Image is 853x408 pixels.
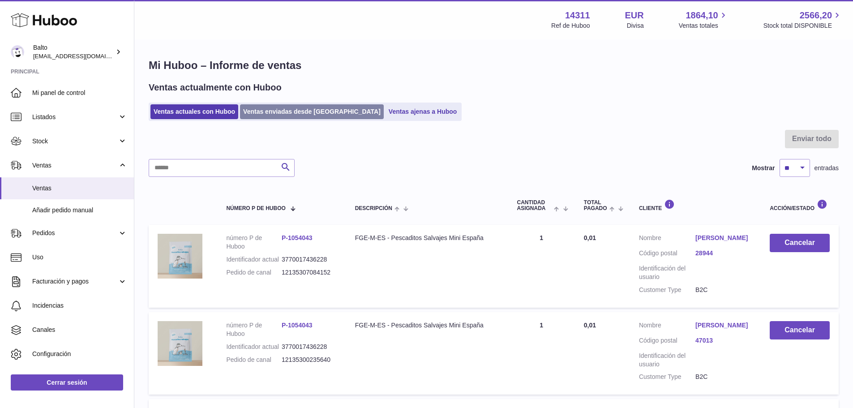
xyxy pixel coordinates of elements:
span: 0,01 [584,234,596,241]
dd: 12135307084152 [282,268,337,277]
label: Mostrar [752,164,775,172]
img: internalAdmin-14311@internal.huboo.com [11,45,24,59]
span: número P de Huboo [226,206,285,211]
span: Descripción [355,206,392,211]
dt: Identificación del usuario [639,352,695,369]
span: Uso [32,253,127,262]
span: Facturación y pagos [32,277,118,286]
dt: número P de Huboo [226,234,282,251]
div: FGE-M-ES - Pescaditos Salvajes Mini España [355,234,499,242]
div: Divisa [627,21,644,30]
div: Balto [33,43,114,60]
dt: Código postal [639,249,695,260]
dt: Identificador actual [226,255,282,264]
div: Cliente [639,199,752,211]
div: Ref de Huboo [551,21,590,30]
img: 143111755177971.png [158,321,202,366]
dt: Identificador actual [226,343,282,351]
dt: número P de Huboo [226,321,282,338]
span: entradas [814,164,839,172]
span: Pedidos [32,229,118,237]
a: 28944 [695,249,752,258]
a: [PERSON_NAME] [695,234,752,242]
span: Listados [32,113,118,121]
span: Configuración [32,350,127,358]
dt: Pedido de canal [226,268,282,277]
a: [PERSON_NAME] [695,321,752,330]
a: Ventas actuales con Huboo [150,104,238,119]
a: 1864,10 Ventas totales [679,9,729,30]
span: [EMAIL_ADDRESS][DOMAIN_NAME] [33,52,132,60]
a: 47013 [695,336,752,345]
strong: 14311 [565,9,590,21]
a: P-1054043 [282,322,313,329]
div: FGE-M-ES - Pescaditos Salvajes Mini España [355,321,499,330]
span: Canales [32,326,127,334]
span: 2566,20 [800,9,832,21]
span: 0,01 [584,322,596,329]
dd: B2C [695,286,752,294]
dt: Código postal [639,336,695,347]
span: 1864,10 [686,9,718,21]
h1: Mi Huboo – Informe de ventas [149,58,839,73]
span: Ventas [32,184,127,193]
dt: Pedido de canal [226,356,282,364]
span: Cantidad ASIGNADA [517,200,552,211]
strong: EUR [625,9,644,21]
td: 1 [508,225,574,307]
span: Ventas [32,161,118,170]
dt: Customer Type [639,286,695,294]
span: Stock [32,137,118,146]
div: Acción/Estado [770,199,830,211]
a: P-1054043 [282,234,313,241]
td: 1 [508,312,574,395]
span: Mi panel de control [32,89,127,97]
dt: Customer Type [639,373,695,381]
dd: 3770017436228 [282,343,337,351]
button: Cancelar [770,234,830,252]
span: Incidencias [32,301,127,310]
a: Ventas ajenas a Huboo [386,104,460,119]
span: Stock total DISPONIBLE [763,21,842,30]
button: Cancelar [770,321,830,339]
dt: Identificación del usuario [639,264,695,281]
img: 143111755177971.png [158,234,202,279]
span: Añadir pedido manual [32,206,127,215]
dt: Nombre [639,321,695,332]
a: Ventas enviadas desde [GEOGRAPHIC_DATA] [240,104,384,119]
span: Total pagado [584,200,607,211]
dd: 3770017436228 [282,255,337,264]
dd: B2C [695,373,752,381]
dd: 12135300235640 [282,356,337,364]
h2: Ventas actualmente con Huboo [149,82,282,94]
a: 2566,20 Stock total DISPONIBLE [763,9,842,30]
a: Cerrar sesión [11,374,123,391]
dt: Nombre [639,234,695,245]
span: Ventas totales [679,21,729,30]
